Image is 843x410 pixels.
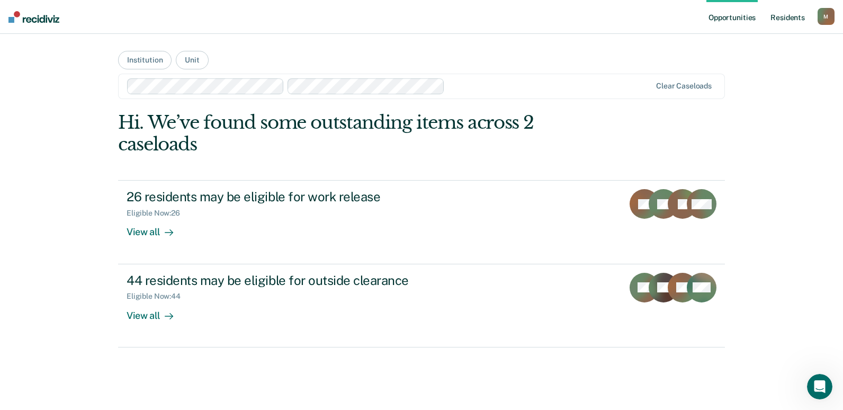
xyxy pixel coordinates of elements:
div: View all [127,301,186,322]
button: Institution [118,51,172,69]
div: Eligible Now : 44 [127,292,189,301]
button: M [818,8,835,25]
div: 44 residents may be eligible for outside clearance [127,273,498,288]
div: Hi. We’ve found some outstanding items across 2 caseloads [118,112,604,155]
a: 26 residents may be eligible for work releaseEligible Now:26View all [118,180,725,264]
button: Unit [176,51,208,69]
a: 44 residents may be eligible for outside clearanceEligible Now:44View all [118,264,725,347]
div: Eligible Now : 26 [127,209,189,218]
div: Clear caseloads [656,82,712,91]
div: View all [127,218,186,238]
img: Recidiviz [8,11,59,23]
iframe: Intercom live chat [807,374,832,399]
div: 26 residents may be eligible for work release [127,189,498,204]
